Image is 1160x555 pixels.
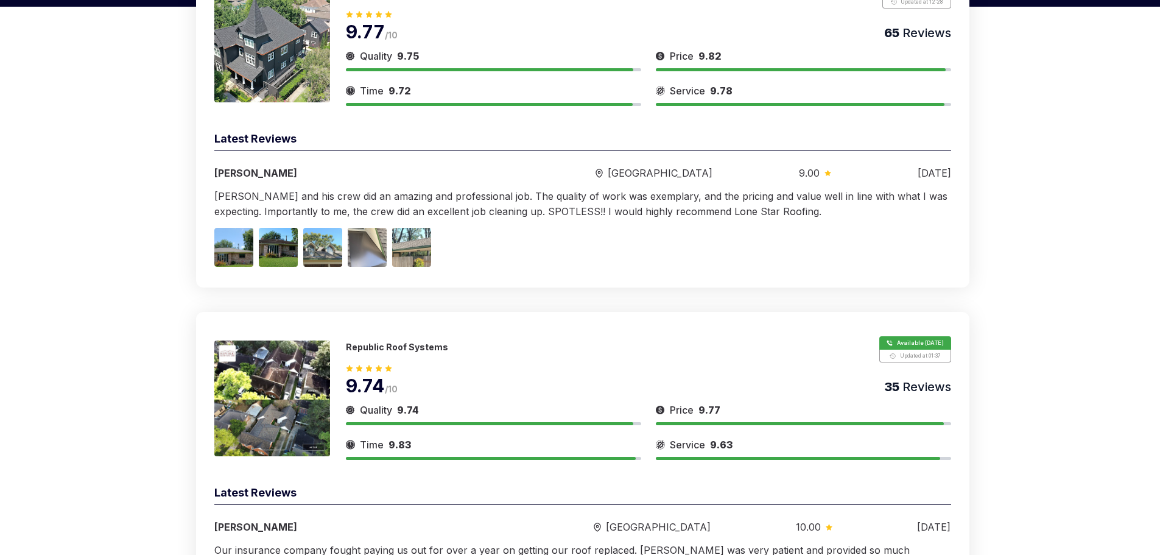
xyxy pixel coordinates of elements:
img: slider icon [824,170,831,176]
div: [PERSON_NAME] [214,520,509,534]
img: Image 5 [392,228,431,267]
span: Quality [360,49,392,63]
img: Image 3 [303,228,342,267]
img: slider icon [656,403,665,417]
span: Service [670,437,705,452]
span: 9.77 [346,21,385,43]
img: slider icon [656,83,665,98]
span: 9.77 [698,404,720,416]
div: [DATE] [918,166,951,180]
img: slider icon [346,49,355,63]
span: 65 [884,26,899,40]
img: slider icon [826,524,832,530]
div: Latest Reviews [214,130,951,151]
img: slider icon [596,169,603,178]
img: 175466267576236.jpeg [214,341,330,456]
img: slider icon [656,437,665,452]
span: Price [670,49,694,63]
span: 9.72 [388,85,411,97]
span: [PERSON_NAME] and his crew did an amazing and professional job. The quality of work was exemplary... [214,190,947,217]
div: Latest Reviews [214,484,951,505]
span: 9.63 [710,439,733,451]
span: Quality [360,403,392,417]
span: [GEOGRAPHIC_DATA] [606,520,711,534]
span: Time [360,437,384,452]
p: Republic Roof Systems [346,342,448,352]
img: slider icon [346,437,355,452]
img: Image 2 [259,228,298,267]
img: Image 4 [348,228,387,267]
span: 9.82 [698,50,722,62]
span: 9.00 [799,166,820,180]
span: 9.74 [397,404,419,416]
span: 35 [884,380,899,394]
span: 9.74 [346,375,385,397]
div: [DATE] [917,520,951,534]
span: Reviews [899,26,951,40]
span: /10 [385,384,398,394]
span: Time [360,83,384,98]
span: /10 [385,30,398,40]
img: slider icon [594,523,601,532]
img: slider icon [346,83,355,98]
span: Service [670,83,705,98]
img: Image 1 [214,228,253,267]
img: slider icon [346,403,355,417]
span: 9.83 [388,439,411,451]
div: [PERSON_NAME] [214,166,509,180]
span: Reviews [899,380,951,394]
span: [GEOGRAPHIC_DATA] [608,166,712,180]
span: Price [670,403,694,417]
span: 10.00 [796,520,821,534]
img: slider icon [656,49,665,63]
span: 9.75 [397,50,419,62]
span: 9.78 [710,85,733,97]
